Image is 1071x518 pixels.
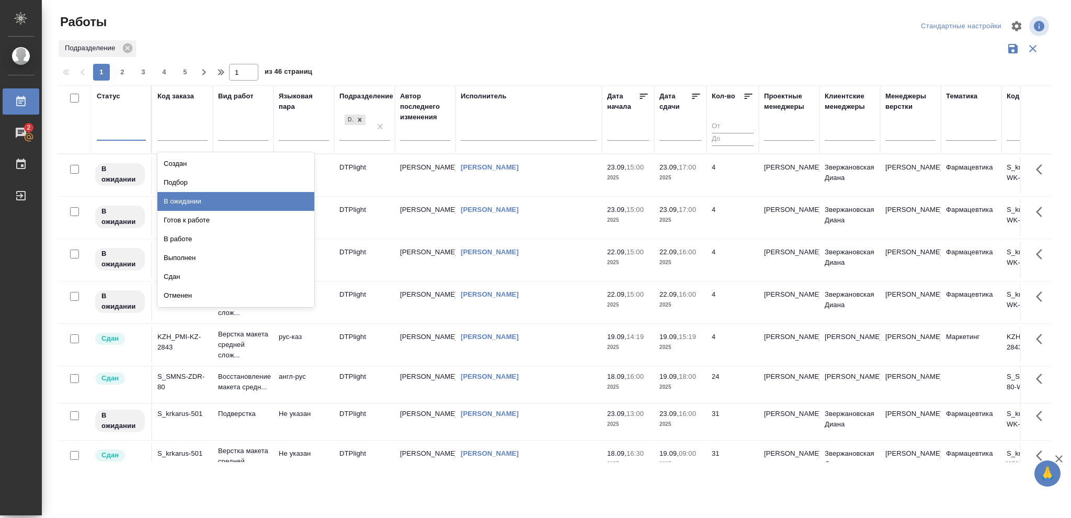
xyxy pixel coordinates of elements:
[626,206,644,213] p: 15:00
[712,91,735,102] div: Кол-во
[1001,366,1062,403] td: S_SMNS-ZDR-80-WK-015
[607,215,649,226] p: 2025
[114,64,131,81] button: 2
[157,448,208,459] div: S_krkarus-501
[461,91,507,102] div: Исполнитель
[1030,242,1055,267] button: Здесь прячутся важные кнопки
[94,332,146,346] div: Менеджер проверил работу исполнителя, передает ее на следующий этап
[101,249,139,269] p: В ожидании
[707,403,759,440] td: 31
[461,333,519,341] a: [PERSON_NAME]
[395,199,455,236] td: [PERSON_NAME]
[707,284,759,321] td: 4
[885,332,936,342] p: [PERSON_NAME]
[395,443,455,480] td: [PERSON_NAME]
[156,64,173,81] button: 4
[626,290,644,298] p: 15:00
[659,410,679,418] p: 23.09,
[607,382,649,392] p: 2025
[819,284,880,321] td: Звержановская Диана
[759,199,819,236] td: [PERSON_NAME]
[659,459,701,469] p: 2025
[395,403,455,440] td: [PERSON_NAME]
[334,443,395,480] td: DTPlight
[659,215,701,226] p: 2025
[1001,403,1062,440] td: S_krkarus-501-WK-009
[607,373,626,380] p: 18.09,
[274,326,334,363] td: рус-каз
[101,206,139,227] p: В ожидании
[395,326,455,363] td: [PERSON_NAME]
[759,443,819,480] td: [PERSON_NAME]
[1034,460,1061,487] button: 🙏
[607,257,649,268] p: 2025
[157,286,314,305] div: Отменен
[1001,443,1062,480] td: S_krkarus-501-WK-008
[218,329,268,361] p: Верстка макета средней слож...
[819,443,880,480] td: Звержановская Диана
[345,115,354,126] div: DTPlight
[94,289,146,314] div: Исполнитель назначен, приступать к работе пока рано
[607,290,626,298] p: 22.09,
[918,18,1004,35] div: split button
[659,373,679,380] p: 19.09,
[334,366,395,403] td: DTPlight
[400,91,450,122] div: Автор последнего изменения
[679,206,696,213] p: 17:00
[334,326,395,363] td: DTPlight
[334,199,395,236] td: DTPlight
[626,410,644,418] p: 13:00
[395,157,455,194] td: [PERSON_NAME]
[712,133,754,146] input: До
[395,242,455,278] td: [PERSON_NAME]
[157,192,314,211] div: В ожидании
[885,162,936,173] p: [PERSON_NAME]
[679,290,696,298] p: 16:00
[461,410,519,418] a: [PERSON_NAME]
[1030,284,1055,309] button: Здесь прячутся важные кнопки
[157,173,314,192] div: Подбор
[679,410,696,418] p: 16:00
[114,67,131,77] span: 2
[157,409,208,419] div: S_krkarus-501
[157,371,208,392] div: S_SMNS-ZDR-80
[279,91,329,112] div: Языковая пара
[1003,39,1023,59] button: Сохранить фильтры
[339,91,393,102] div: Подразделение
[20,122,37,133] span: 2
[819,366,880,403] td: [PERSON_NAME]
[946,91,977,102] div: Тематика
[218,409,268,419] p: Подверстка
[659,333,679,341] p: 19.09,
[659,248,679,256] p: 22.09,
[659,206,679,213] p: 23.09,
[626,248,644,256] p: 15:00
[607,410,626,418] p: 23.09,
[659,257,701,268] p: 2025
[156,67,173,77] span: 4
[707,326,759,363] td: 4
[101,164,139,185] p: В ожидании
[946,205,996,215] p: Фармацевтика
[101,410,139,431] p: В ожидании
[94,448,146,463] div: Менеджер проверил работу исполнителя, передает ее на следующий этап
[607,459,649,469] p: 2025
[334,284,395,321] td: DTPlight
[885,409,936,419] p: [PERSON_NAME]
[157,332,208,353] div: KZH_PMI-KZ-2843
[819,199,880,236] td: Звержановская Диана
[819,403,880,440] td: Звержановская Диана
[707,443,759,480] td: 31
[461,449,519,457] a: [PERSON_NAME]
[395,284,455,321] td: [PERSON_NAME]
[607,163,626,171] p: 23.09,
[135,67,152,77] span: 3
[712,120,754,133] input: От
[885,371,936,382] p: [PERSON_NAME]
[218,371,268,392] p: Восстановление макета средн...
[157,154,314,173] div: Создан
[825,91,875,112] div: Клиентские менеджеры
[607,91,639,112] div: Дата начала
[659,342,701,353] p: 2025
[607,333,626,341] p: 19.09,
